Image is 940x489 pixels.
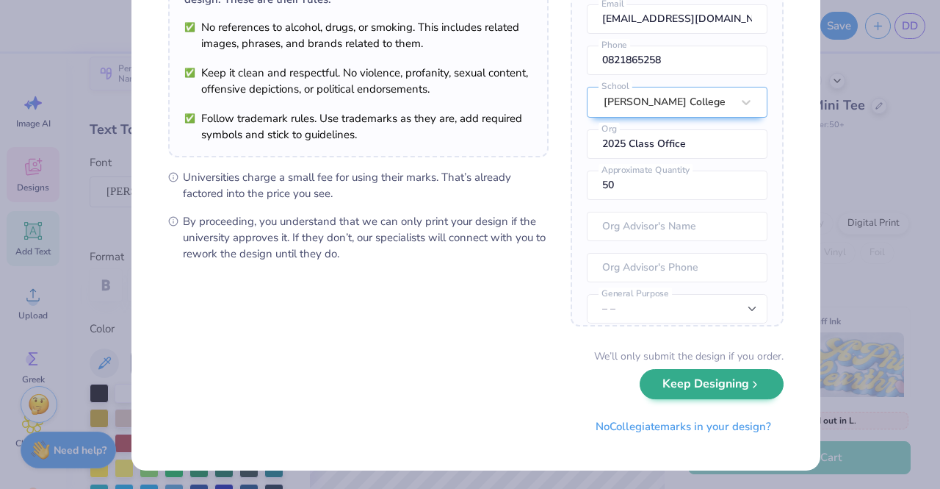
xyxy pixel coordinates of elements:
input: Phone [587,46,767,75]
li: No references to alcohol, drugs, or smoking. This includes related images, phrases, and brands re... [184,19,532,51]
button: NoCollegiatemarks in your design? [583,412,784,442]
div: We’ll only submit the design if you order. [594,349,784,364]
button: Keep Designing [640,369,784,399]
input: Email [587,4,767,34]
span: Universities charge a small fee for using their marks. That’s already factored into the price you... [183,169,549,201]
span: By proceeding, you understand that we can only print your design if the university approves it. I... [183,213,549,262]
li: Follow trademark rules. Use trademarks as they are, add required symbols and stick to guidelines. [184,110,532,143]
input: Org [587,129,767,159]
input: Approximate Quantity [587,171,767,200]
input: Org Advisor's Phone [587,253,767,282]
li: Keep it clean and respectful. No violence, profanity, sexual content, offensive depictions, or po... [184,65,532,97]
input: Org Advisor's Name [587,212,767,241]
